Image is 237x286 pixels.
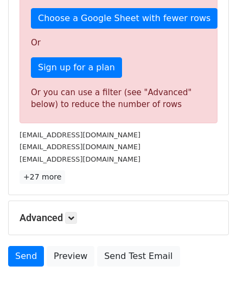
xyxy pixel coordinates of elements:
p: Or [31,37,206,49]
a: Send Test Email [97,246,180,267]
a: +27 more [20,170,65,184]
a: Preview [47,246,94,267]
iframe: Chat Widget [183,234,237,286]
h5: Advanced [20,212,217,224]
small: [EMAIL_ADDRESS][DOMAIN_NAME] [20,143,140,151]
div: Or you can use a filter (see "Advanced" below) to reduce the number of rows [31,87,206,111]
small: [EMAIL_ADDRESS][DOMAIN_NAME] [20,131,140,139]
a: Send [8,246,44,267]
a: Choose a Google Sheet with fewer rows [31,8,217,29]
a: Sign up for a plan [31,57,122,78]
small: [EMAIL_ADDRESS][DOMAIN_NAME] [20,155,140,163]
